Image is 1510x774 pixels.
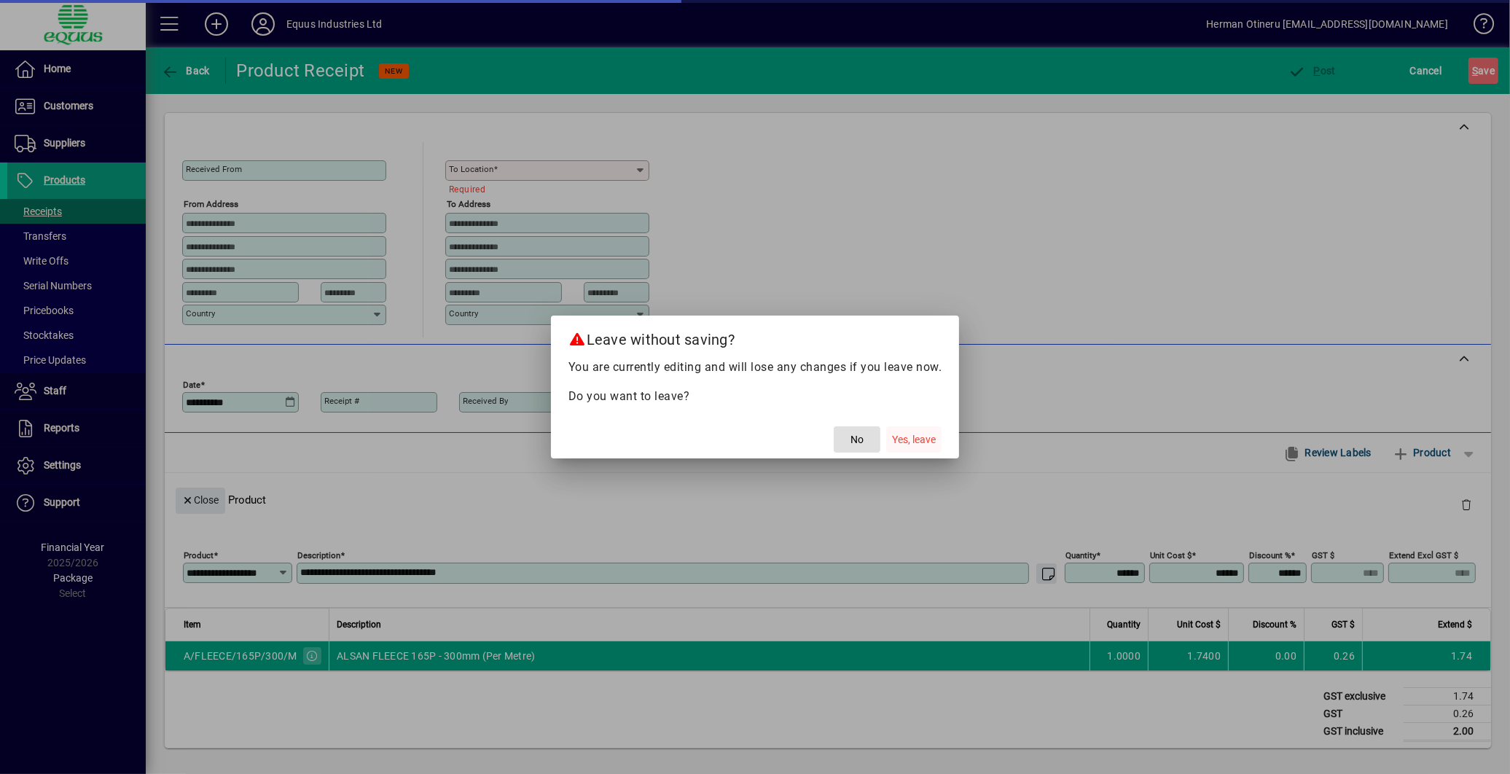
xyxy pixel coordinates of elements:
[834,426,880,453] button: No
[551,316,960,358] h2: Leave without saving?
[850,432,864,447] span: No
[886,426,942,453] button: Yes, leave
[892,432,936,447] span: Yes, leave
[568,359,942,376] p: You are currently editing and will lose any changes if you leave now.
[568,388,942,405] p: Do you want to leave?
